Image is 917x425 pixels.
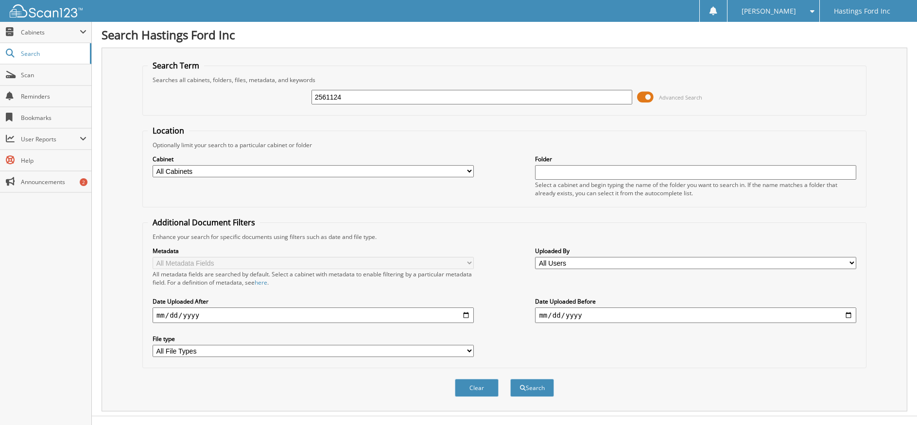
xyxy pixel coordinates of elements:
span: Advanced Search [659,94,702,101]
label: Date Uploaded After [153,297,474,306]
input: start [153,307,474,323]
div: Select a cabinet and begin typing the name of the folder you want to search in. If the name match... [535,181,856,197]
label: Metadata [153,247,474,255]
input: end [535,307,856,323]
span: [PERSON_NAME] [742,8,796,14]
iframe: Chat Widget [868,378,917,425]
span: Search [21,50,85,58]
div: 2 [80,178,87,186]
legend: Additional Document Filters [148,217,260,228]
legend: Search Term [148,60,204,71]
label: Folder [535,155,856,163]
a: here [255,278,267,287]
label: File type [153,335,474,343]
div: All metadata fields are searched by default. Select a cabinet with metadata to enable filtering b... [153,270,474,287]
legend: Location [148,125,189,136]
span: User Reports [21,135,80,143]
span: Help [21,156,87,165]
span: Reminders [21,92,87,101]
h1: Search Hastings Ford Inc [102,27,907,43]
label: Date Uploaded Before [535,297,856,306]
span: Cabinets [21,28,80,36]
span: Scan [21,71,87,79]
button: Search [510,379,554,397]
div: Enhance your search for specific documents using filters such as date and file type. [148,233,861,241]
div: Optionally limit your search to a particular cabinet or folder [148,141,861,149]
button: Clear [455,379,499,397]
span: Announcements [21,178,87,186]
label: Cabinet [153,155,474,163]
span: Hastings Ford Inc [834,8,890,14]
img: scan123-logo-white.svg [10,4,83,17]
span: Bookmarks [21,114,87,122]
div: Searches all cabinets, folders, files, metadata, and keywords [148,76,861,84]
label: Uploaded By [535,247,856,255]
